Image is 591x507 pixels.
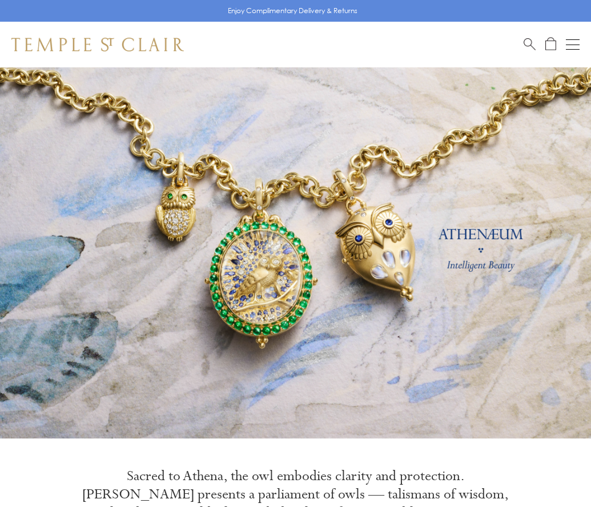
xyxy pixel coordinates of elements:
button: Open navigation [566,38,580,51]
a: Open Shopping Bag [545,37,556,51]
a: Search [524,37,536,51]
p: Enjoy Complimentary Delivery & Returns [228,5,357,17]
img: Temple St. Clair [11,38,184,51]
